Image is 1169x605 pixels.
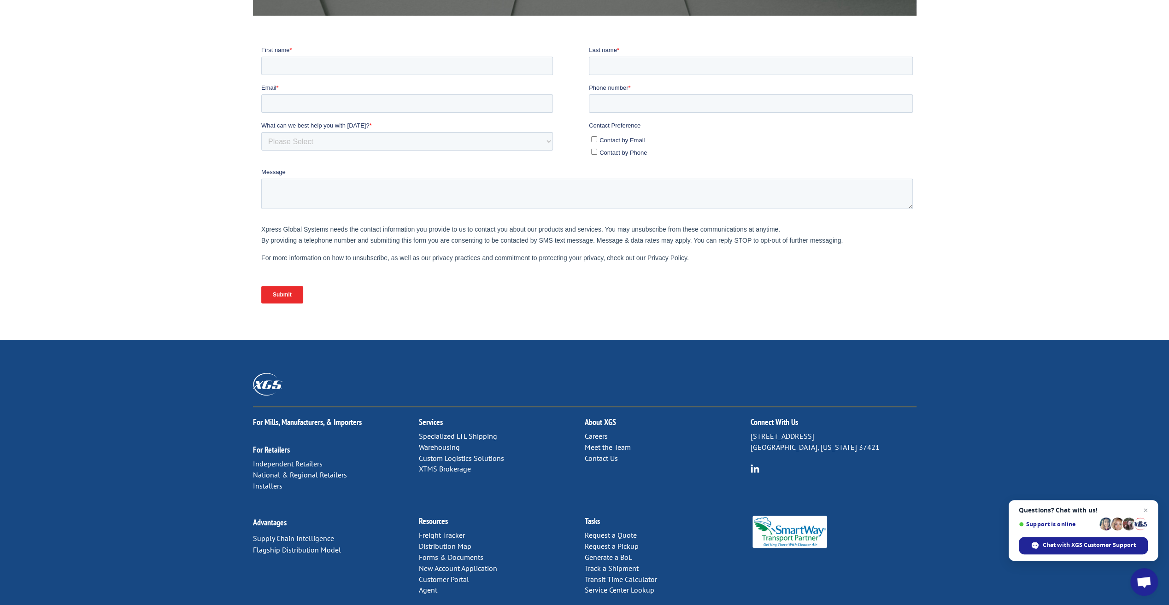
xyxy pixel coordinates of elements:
a: Generate a BoL [585,553,632,562]
img: group-6 [751,464,759,473]
p: [STREET_ADDRESS] [GEOGRAPHIC_DATA], [US_STATE] 37421 [751,431,916,453]
a: For Mills, Manufacturers, & Importers [253,417,362,427]
div: Open chat [1130,568,1158,596]
input: Contact by Phone [330,103,336,109]
a: Request a Pickup [585,541,639,551]
a: Independent Retailers [253,459,323,468]
a: Supply Chain Intelligence [253,534,334,543]
h2: Tasks [585,517,751,530]
img: Smartway_Logo [751,516,829,548]
a: Services [419,417,443,427]
input: Contact by Email [330,91,336,97]
div: Chat with XGS Customer Support [1019,537,1148,554]
a: XTMS Brokerage [419,464,471,473]
a: Specialized LTL Shipping [419,431,497,441]
a: Advantages [253,517,287,528]
a: National & Regional Retailers [253,470,347,479]
iframe: Form 0 [261,46,916,310]
a: Installers [253,481,282,490]
span: Contact by Email [338,91,383,98]
span: Contact by Phone [338,104,386,111]
a: Careers [585,431,608,441]
a: Meet the Team [585,442,631,452]
a: Warehousing [419,442,460,452]
a: About XGS [585,417,616,427]
a: For Retailers [253,444,290,455]
a: Forms & Documents [419,553,483,562]
span: Contact Preference [328,76,379,83]
a: Distribution Map [419,541,471,551]
span: Close chat [1140,505,1151,516]
a: Service Center Lookup [585,585,654,594]
a: Custom Logistics Solutions [419,454,504,463]
span: Questions? Chat with us! [1019,506,1148,514]
a: Freight Tracker [419,530,465,540]
a: Request a Quote [585,530,637,540]
a: Resources [419,516,448,526]
img: XGS_Logos_ALL_2024_All_White [253,373,282,396]
a: Flagship Distribution Model [253,545,341,554]
a: Contact Us [585,454,618,463]
a: Customer Portal [419,575,469,584]
a: Agent [419,585,437,594]
a: Track a Shipment [585,564,639,573]
a: New Account Application [419,564,497,573]
h2: Connect With Us [751,418,916,431]
a: Transit Time Calculator [585,575,657,584]
span: Chat with XGS Customer Support [1043,541,1136,549]
span: Support is online [1019,521,1096,528]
